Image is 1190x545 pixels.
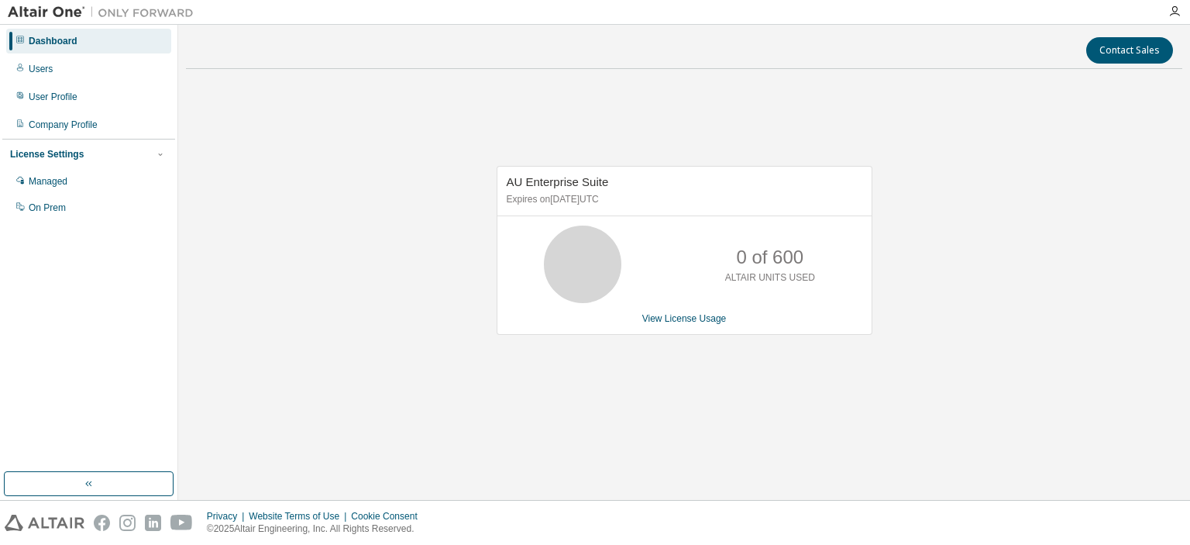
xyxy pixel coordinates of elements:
[29,63,53,75] div: Users
[10,148,84,160] div: License Settings
[145,515,161,531] img: linkedin.svg
[507,175,609,188] span: AU Enterprise Suite
[642,313,727,324] a: View License Usage
[29,175,67,188] div: Managed
[29,35,77,47] div: Dashboard
[29,91,77,103] div: User Profile
[5,515,84,531] img: altair_logo.svg
[170,515,193,531] img: youtube.svg
[29,202,66,214] div: On Prem
[29,119,98,131] div: Company Profile
[249,510,351,523] div: Website Terms of Use
[207,523,427,536] p: © 2025 Altair Engineering, Inc. All Rights Reserved.
[1086,37,1173,64] button: Contact Sales
[507,193,858,206] p: Expires on [DATE] UTC
[736,244,803,271] p: 0 of 600
[207,510,249,523] div: Privacy
[725,271,815,285] p: ALTAIR UNITS USED
[8,5,201,20] img: Altair One
[94,515,110,531] img: facebook.svg
[119,515,136,531] img: instagram.svg
[351,510,426,523] div: Cookie Consent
